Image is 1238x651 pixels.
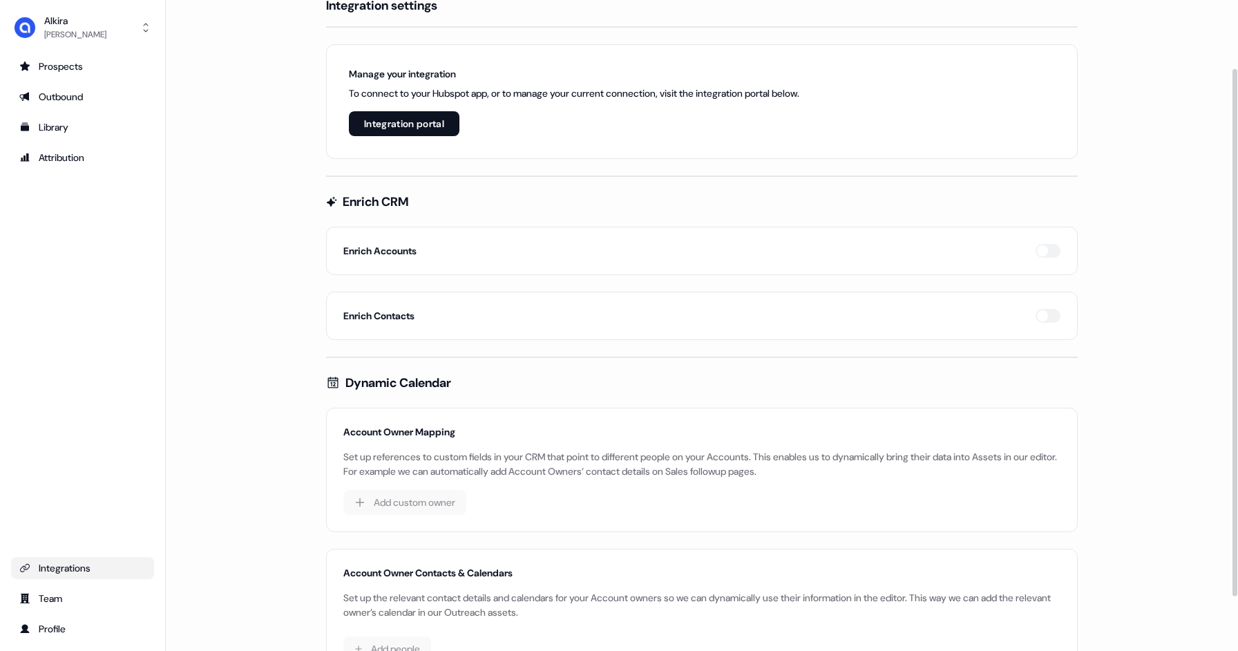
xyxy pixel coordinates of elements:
[19,561,146,575] div: Integrations
[44,28,106,41] div: [PERSON_NAME]
[343,244,417,258] h5: Enrich Accounts
[11,86,154,108] a: Go to outbound experience
[19,59,146,73] div: Prospects
[349,67,799,81] h6: Manage your integration
[11,557,154,579] a: Go to integrations
[19,622,146,636] div: Profile
[343,425,1060,439] div: Account Owner Mapping
[19,592,146,605] div: Team
[11,11,154,44] button: Alkira[PERSON_NAME]
[11,587,154,610] a: Go to team
[345,375,451,391] h4: Dynamic Calendar
[11,55,154,77] a: Go to prospects
[343,194,408,210] h4: Enrich CRM
[349,111,459,136] button: Integration portal
[19,90,146,104] div: Outbound
[11,116,154,138] a: Go to templates
[44,14,106,28] div: Alkira
[19,151,146,164] div: Attribution
[19,120,146,134] div: Library
[343,566,1060,580] div: Account Owner Contacts & Calendars
[343,309,415,323] h5: Enrich Contacts
[11,147,154,169] a: Go to attribution
[349,86,799,100] p: To connect to your Hubspot app, or to manage your current connection, visit the integration porta...
[11,618,154,640] a: Go to profile
[343,450,1060,479] div: Set up references to custom fields in your CRM that point to different people on your Accounts. T...
[343,591,1060,620] div: Set up the relevant contact details and calendars for your Account owners so we can dynamically u...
